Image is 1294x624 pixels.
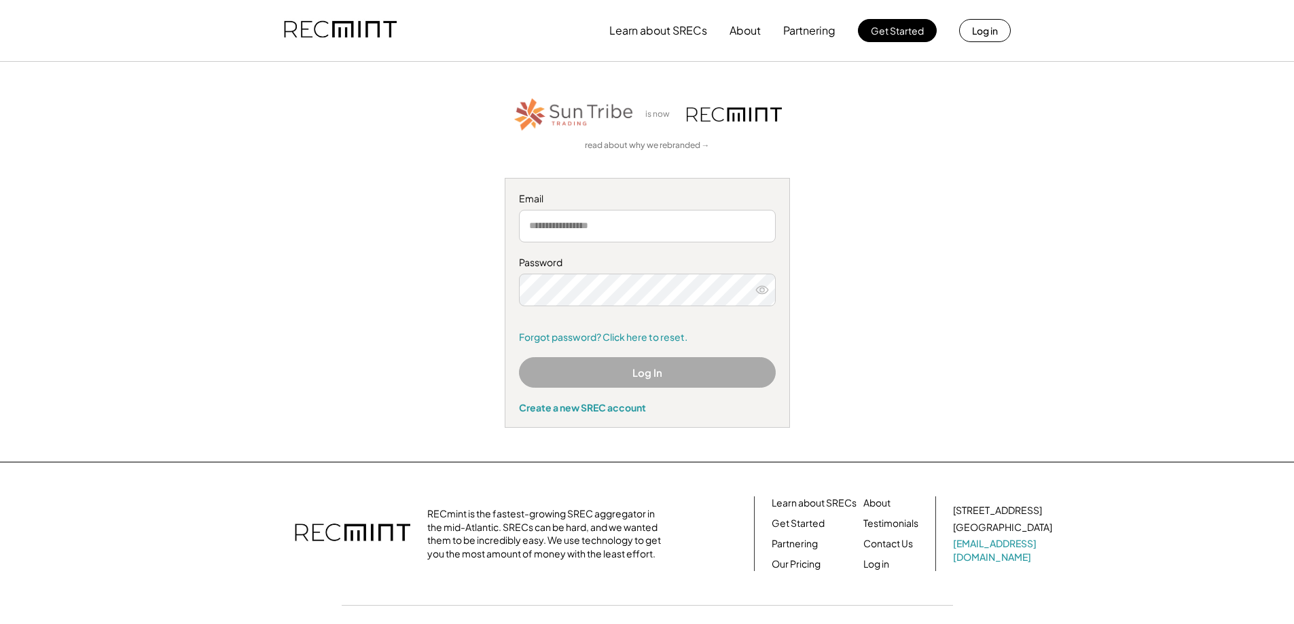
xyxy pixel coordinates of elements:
[783,17,835,44] button: Partnering
[519,401,776,414] div: Create a new SREC account
[772,517,825,530] a: Get Started
[953,537,1055,564] a: [EMAIL_ADDRESS][DOMAIN_NAME]
[772,557,821,571] a: Our Pricing
[953,504,1042,517] div: [STREET_ADDRESS]
[772,537,818,551] a: Partnering
[519,192,776,206] div: Email
[519,256,776,270] div: Password
[730,17,761,44] button: About
[953,521,1052,534] div: [GEOGRAPHIC_DATA]
[772,496,857,510] a: Learn about SRECs
[295,510,410,557] img: recmint-logotype%403x.png
[863,496,891,510] a: About
[863,517,918,530] a: Testimonials
[519,331,776,344] a: Forgot password? Click here to reset.
[609,17,707,44] button: Learn about SRECs
[863,557,889,571] a: Log in
[519,357,776,388] button: Log In
[863,537,913,551] a: Contact Us
[687,107,782,122] img: recmint-logotype%403x.png
[858,19,937,42] button: Get Started
[513,96,635,133] img: STT_Horizontal_Logo%2B-%2BColor.png
[284,7,397,54] img: recmint-logotype%403x.png
[959,19,1011,42] button: Log in
[585,140,710,151] a: read about why we rebranded →
[642,109,680,120] div: is now
[427,507,668,560] div: RECmint is the fastest-growing SREC aggregator in the mid-Atlantic. SRECs can be hard, and we wan...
